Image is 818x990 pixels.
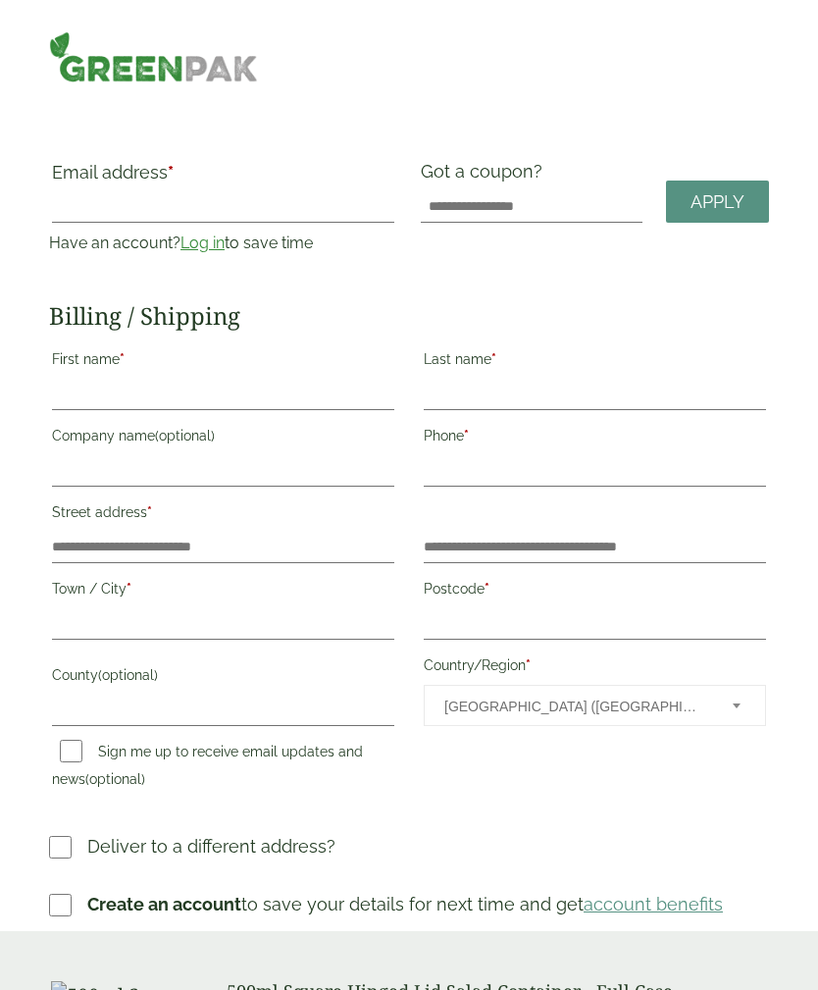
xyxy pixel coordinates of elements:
p: Deliver to a different address? [87,833,335,860]
label: Got a coupon? [421,161,550,191]
a: Log in [180,234,225,252]
span: (optional) [155,428,215,443]
strong: Create an account [87,894,241,914]
a: account benefits [584,894,723,914]
span: Apply [690,191,744,213]
abbr: required [168,162,174,182]
a: Apply [666,181,769,223]
label: Company name [52,422,394,455]
label: Street address [52,498,394,532]
label: Postcode [424,575,766,608]
input: Sign me up to receive email updates and news(optional) [60,740,82,762]
label: Country/Region [424,651,766,685]
span: Country/Region [424,685,766,726]
label: Sign me up to receive email updates and news [52,744,363,793]
span: (optional) [85,771,145,787]
h2: Billing / Shipping [49,302,769,331]
abbr: required [485,581,489,597]
p: Have an account? to save time [49,232,397,255]
label: First name [52,345,394,379]
label: Email address [52,164,394,191]
abbr: required [147,504,152,520]
img: GreenPak Supplies [49,31,258,82]
abbr: required [491,351,496,367]
label: Phone [424,422,766,455]
p: to save your details for next time and get [87,891,723,917]
label: Town / City [52,575,394,608]
abbr: required [526,657,531,673]
abbr: required [120,351,125,367]
label: County [52,661,394,695]
abbr: required [127,581,131,597]
label: Last name [424,345,766,379]
span: United Kingdom (UK) [444,686,706,727]
span: (optional) [98,667,158,683]
abbr: required [464,428,469,443]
